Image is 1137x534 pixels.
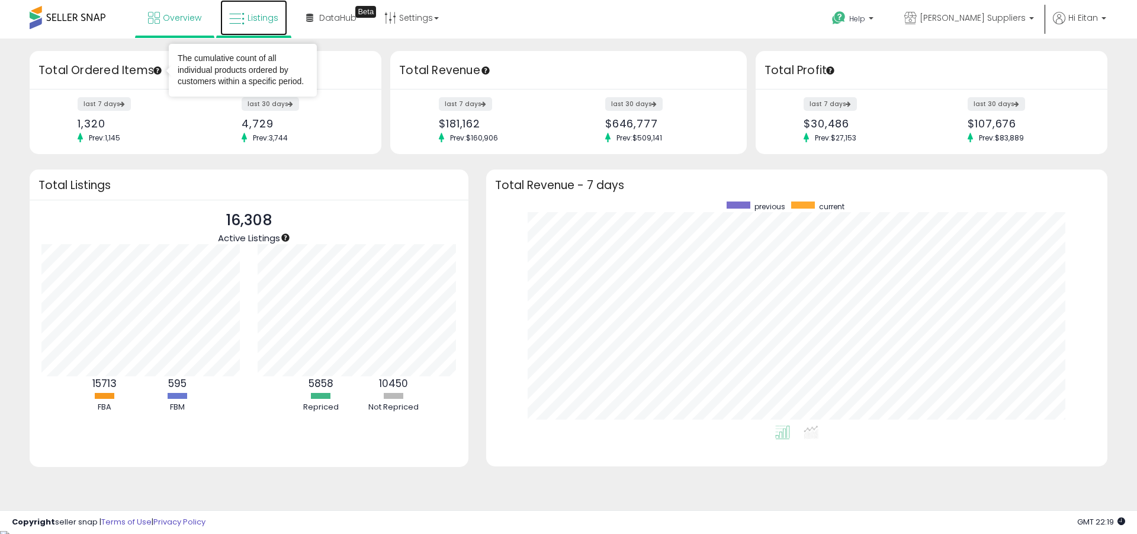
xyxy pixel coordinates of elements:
[1068,12,1098,24] span: Hi Eitan
[1077,516,1125,527] span: 2025-08-12 22:19 GMT
[605,97,663,111] label: last 30 days
[444,133,504,143] span: Prev: $160,906
[38,181,460,190] h3: Total Listings
[248,12,278,24] span: Listings
[825,65,836,76] div: Tooltip anchor
[804,97,857,111] label: last 7 days
[968,117,1087,130] div: $107,676
[101,516,152,527] a: Terms of Use
[280,232,291,243] div: Tooltip anchor
[968,97,1025,111] label: last 30 days
[804,117,923,130] div: $30,486
[142,402,213,413] div: FBM
[399,62,738,79] h3: Total Revenue
[218,232,280,244] span: Active Listings
[823,2,885,39] a: Help
[849,14,865,24] span: Help
[69,402,140,413] div: FBA
[218,209,280,232] p: 16,308
[38,62,372,79] h3: Total Ordered Items
[355,6,376,18] div: Tooltip anchor
[831,11,846,25] i: Get Help
[809,133,862,143] span: Prev: $27,153
[480,65,491,76] div: Tooltip anchor
[285,402,356,413] div: Repriced
[439,97,492,111] label: last 7 days
[12,517,205,528] div: seller snap | |
[178,53,308,88] div: The cumulative count of all individual products ordered by customers within a specific period.
[358,402,429,413] div: Not Repriced
[83,133,126,143] span: Prev: 1,145
[495,181,1099,190] h3: Total Revenue - 7 days
[12,516,55,527] strong: Copyright
[78,117,197,130] div: 1,320
[819,202,844,212] span: current
[920,12,1026,24] span: [PERSON_NAME] Suppliers
[379,376,408,391] b: 10450
[78,97,131,111] label: last 7 days
[973,133,1030,143] span: Prev: $83,889
[439,117,560,130] div: $181,162
[319,12,356,24] span: DataHub
[754,202,785,212] span: previous
[247,133,294,143] span: Prev: 3,744
[152,65,163,76] div: Tooltip anchor
[765,62,1099,79] h3: Total Profit
[605,117,726,130] div: $646,777
[242,97,299,111] label: last 30 days
[92,376,117,391] b: 15713
[1053,12,1106,39] a: Hi Eitan
[242,117,361,130] div: 4,729
[611,133,668,143] span: Prev: $509,141
[309,376,333,391] b: 5858
[168,376,187,391] b: 595
[163,12,201,24] span: Overview
[153,516,205,527] a: Privacy Policy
